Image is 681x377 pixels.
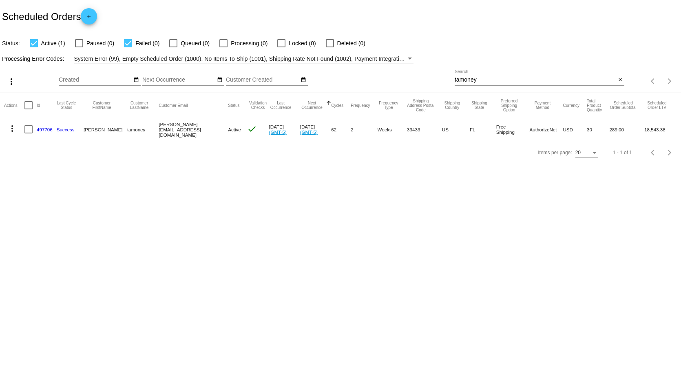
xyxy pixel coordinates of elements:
a: (GMT-5) [300,129,318,135]
button: Change sorting for PreferredShippingOption [496,99,522,112]
button: Change sorting for Frequency [351,103,370,108]
button: Change sorting for LastOccurrenceUtc [269,101,293,110]
button: Change sorting for NextOccurrenceUtc [300,101,324,110]
button: Change sorting for ShippingCountry [442,101,462,110]
mat-cell: US [442,118,470,141]
mat-icon: date_range [301,77,306,83]
span: Paused (0) [86,38,114,48]
mat-icon: add [84,13,94,23]
mat-cell: 62 [331,118,351,141]
mat-cell: tamoney [127,118,159,141]
input: Customer Created [226,77,299,83]
button: Change sorting for CustomerEmail [159,103,188,108]
mat-cell: 2 [351,118,377,141]
button: Change sorting for Status [228,103,239,108]
mat-icon: date_range [133,77,139,83]
mat-cell: AuthorizeNet [529,118,563,141]
mat-cell: USD [563,118,587,141]
input: Next Occurrence [142,77,216,83]
h2: Scheduled Orders [2,8,97,24]
span: Processing (0) [231,38,268,48]
mat-header-cell: Validation Checks [247,93,269,118]
mat-cell: Weeks [378,118,407,141]
mat-cell: 289.00 [610,118,645,141]
button: Change sorting for LifetimeValue [644,101,670,110]
button: Next page [661,144,678,161]
mat-icon: more_vert [7,124,17,133]
button: Change sorting for CustomerFirstName [84,101,120,110]
span: Status: [2,40,20,47]
mat-cell: [DATE] [269,118,300,141]
button: Change sorting for Cycles [331,103,343,108]
mat-header-cell: Actions [4,93,24,118]
div: 1 - 1 of 1 [613,150,632,155]
button: Clear [616,76,624,84]
button: Change sorting for LastProcessingCycleId [57,101,76,110]
span: Processing Error Codes: [2,55,64,62]
mat-cell: 18,543.38 [644,118,677,141]
button: Change sorting for ShippingState [470,101,489,110]
mat-cell: 30 [587,118,610,141]
span: Locked (0) [289,38,316,48]
span: 20 [575,150,581,155]
button: Change sorting for PaymentMethod.Type [529,101,555,110]
button: Change sorting for CurrencyIso [563,103,579,108]
div: Items per page: [538,150,572,155]
button: Change sorting for Id [37,103,40,108]
mat-cell: Free Shipping [496,118,530,141]
mat-icon: check [247,124,257,134]
mat-cell: FL [470,118,496,141]
mat-icon: close [617,77,623,83]
mat-icon: date_range [217,77,223,83]
mat-select: Filter by Processing Error Codes [74,54,414,64]
button: Change sorting for FrequencyType [378,101,400,110]
span: Failed (0) [135,38,159,48]
mat-select: Items per page: [575,150,598,156]
span: Active [228,127,241,132]
button: Previous page [645,73,661,89]
mat-cell: 33433 [407,118,442,141]
a: 497706 [37,127,53,132]
a: Success [57,127,75,132]
input: Search [455,77,616,83]
button: Next page [661,73,678,89]
span: Deleted (0) [337,38,365,48]
button: Change sorting for CustomerLastName [127,101,151,110]
button: Previous page [645,144,661,161]
mat-cell: [DATE] [300,118,332,141]
a: (GMT-5) [269,129,287,135]
mat-cell: [PERSON_NAME] [84,118,127,141]
span: Queued (0) [181,38,210,48]
input: Created [59,77,132,83]
button: Change sorting for Subtotal [610,101,637,110]
mat-header-cell: Total Product Quantity [587,93,610,118]
span: Active (1) [41,38,65,48]
button: Change sorting for ShippingPostcode [407,99,435,112]
mat-icon: more_vert [7,77,16,86]
mat-cell: [PERSON_NAME][EMAIL_ADDRESS][DOMAIN_NAME] [159,118,228,141]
